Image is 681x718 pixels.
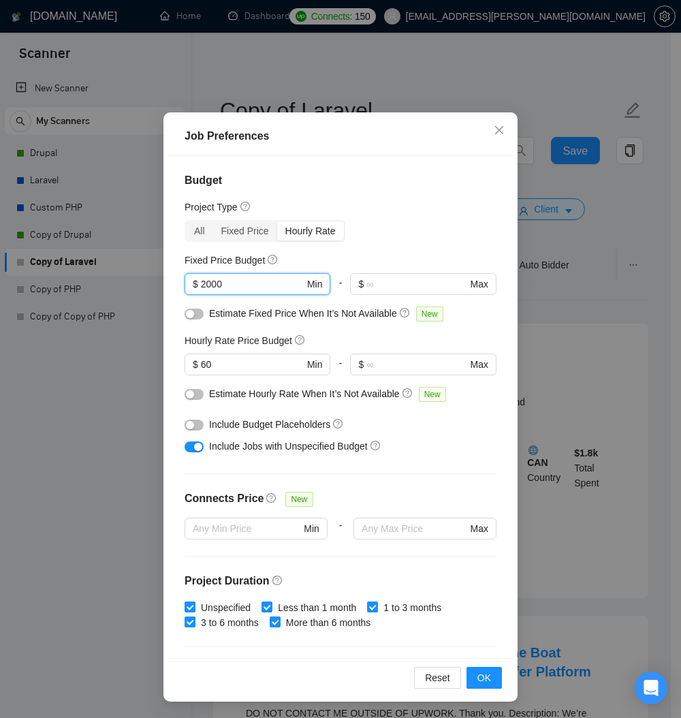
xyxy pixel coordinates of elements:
[209,441,368,452] span: Include Jobs with Unspecified Budget
[209,388,400,399] span: Estimate Hourly Rate When It’s Not Available
[333,418,344,429] span: question-circle
[213,221,277,240] div: Fixed Price
[272,600,362,615] span: Less than 1 month
[366,277,467,292] input: ∞
[277,221,344,240] div: Hourly Rate
[201,357,304,372] input: 0
[466,667,502,689] button: OK
[186,221,213,240] div: All
[635,672,667,704] div: Open Intercom Messenger
[414,667,461,689] button: Reset
[195,615,264,630] span: 3 to 6 months
[402,388,413,399] span: question-circle
[307,277,323,292] span: Min
[185,333,292,348] h5: Hourly Rate Price Budget
[400,307,411,318] span: question-circle
[330,354,350,386] div: -
[425,670,450,685] span: Reset
[330,273,350,306] div: -
[366,357,467,372] input: ∞
[362,521,467,536] input: Any Max Price
[185,172,496,189] h4: Budget
[477,670,491,685] span: OK
[209,308,397,319] span: Estimate Fixed Price When It’s Not Available
[471,357,488,372] span: Max
[272,575,283,586] span: question-circle
[193,357,198,372] span: $
[419,387,446,402] span: New
[370,440,381,451] span: question-circle
[481,112,518,149] button: Close
[328,518,353,556] div: -
[358,277,364,292] span: $
[285,492,313,507] span: New
[240,201,251,212] span: question-circle
[295,334,306,345] span: question-circle
[471,277,488,292] span: Max
[307,357,323,372] span: Min
[193,277,198,292] span: $
[494,125,505,136] span: close
[268,254,279,265] span: question-circle
[281,615,377,630] span: More than 6 months
[471,521,488,536] span: Max
[304,521,319,536] span: Min
[209,419,330,430] span: Include Budget Placeholders
[195,600,256,615] span: Unspecified
[416,307,443,322] span: New
[185,490,264,507] h4: Connects Price
[185,253,265,268] h5: Fixed Price Budget
[185,200,238,215] h5: Project Type
[378,600,447,615] span: 1 to 3 months
[201,277,304,292] input: 0
[193,521,301,536] input: Any Min Price
[266,493,277,503] span: question-circle
[185,128,496,144] div: Job Preferences
[185,573,496,589] h4: Project Duration
[358,357,364,372] span: $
